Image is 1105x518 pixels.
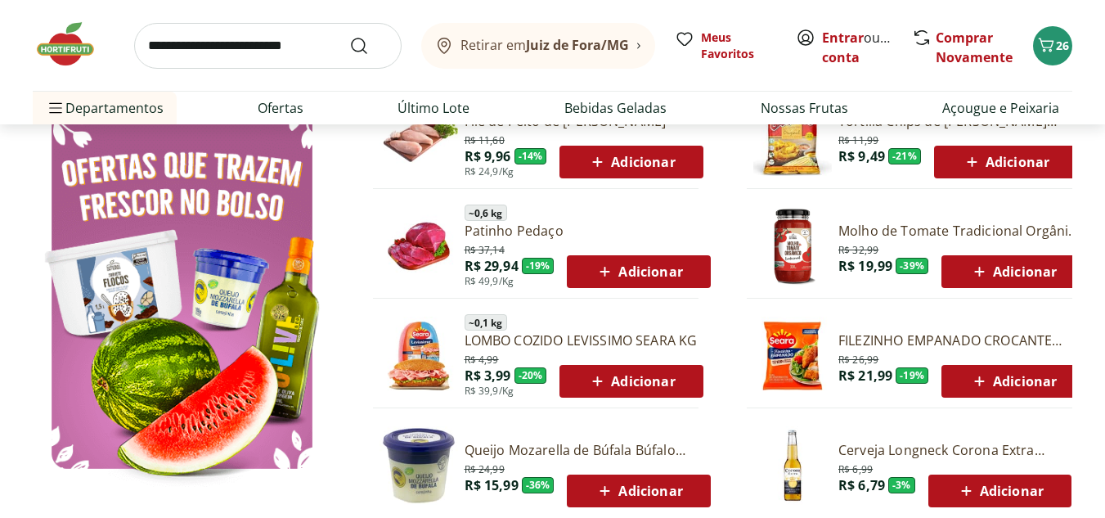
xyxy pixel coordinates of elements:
a: Criar conta [822,29,912,66]
a: Açougue e Peixaria [942,98,1059,118]
span: R$ 11,60 [465,131,505,147]
a: Último Lote [398,98,469,118]
span: R$ 24,99 [465,460,505,476]
span: R$ 6,99 [838,460,873,476]
span: - 20 % [514,367,547,384]
span: R$ 29,94 [465,257,519,275]
span: R$ 9,96 [465,147,511,165]
span: - 21 % [888,148,921,164]
a: Bebidas Geladas [564,98,667,118]
a: Queijo Mozarella de Búfala Búfalo Dourado 150g [465,441,711,459]
a: FILEZINHO EMPANADO CROCANTE SEARA 400G [838,331,1085,349]
span: R$ 15,99 [465,476,519,494]
a: Ofertas [258,98,303,118]
span: R$ 26,99 [838,350,878,367]
span: - 19 % [522,258,555,274]
button: Adicionar [928,475,1071,507]
span: Adicionar [587,152,675,172]
img: Lombo Cozido Levíssimo Seara [380,317,458,395]
span: R$ 39,9/Kg [465,385,514,398]
span: R$ 37,14 [465,241,505,257]
span: ~ 0,1 kg [465,314,507,331]
span: ou [822,28,895,67]
a: Comprar Novamente [936,29,1013,66]
span: Adicionar [956,481,1044,501]
img: Cerveja Longneck Corona Extra 330ml [753,426,832,505]
button: Adicionar [559,146,703,178]
span: Adicionar [969,262,1057,282]
span: R$ 3,99 [465,367,511,385]
button: Carrinho [1033,26,1072,65]
img: Filé de Peito de Frango Resfriado [380,97,458,176]
img: Tortilla Chips de Milho Garytos Sequoia 120g [753,97,832,176]
a: LOMBO COZIDO LEVISSIMO SEARA KG [465,331,703,349]
span: Meus Favoritos [701,29,776,62]
img: Ver todos [33,88,331,487]
span: Departamentos [46,88,164,128]
span: - 39 % [896,258,928,274]
a: Nossas Frutas [761,98,848,118]
span: R$ 11,99 [838,131,878,147]
a: Patinho Pedaço [465,222,711,240]
span: R$ 9,49 [838,147,885,165]
span: R$ 32,99 [838,241,878,257]
span: R$ 21,99 [838,367,892,385]
span: 26 [1056,38,1069,53]
span: - 3 % [888,477,915,493]
span: R$ 24,9/Kg [465,165,514,178]
span: - 14 % [514,148,547,164]
input: search [134,23,402,69]
button: Adicionar [559,365,703,398]
span: R$ 49,9/Kg [465,275,514,288]
img: Hortifruti [33,20,115,69]
button: Adicionar [567,475,710,507]
span: R$ 19,99 [838,257,892,275]
a: Meus Favoritos [675,29,776,62]
span: Retirar em [460,38,629,52]
img: Patinho Pedaço [380,207,458,286]
button: Retirar emJuiz de Fora/MG [421,23,655,69]
button: Menu [46,88,65,128]
span: Adicionar [969,372,1057,391]
a: Molho de Tomate Tradicional Orgânico Natural Da Terra 330g [838,222,1085,240]
span: Adicionar [595,262,682,282]
button: Submit Search [349,36,389,56]
b: Juiz de Fora/MG [526,36,629,54]
span: - 36 % [522,477,555,493]
span: ~ 0,6 kg [465,205,507,221]
img: Filezinho Empanado Crocante Seara 400g [753,317,832,395]
button: Adicionar [934,146,1077,178]
img: Queijo Mozarella de Búfala Búfalo Dourado 150g [380,426,458,505]
img: Molho de Tomate Tradicional Orgânico Natural da Terra 330g [753,207,832,286]
span: Adicionar [595,481,682,501]
a: Entrar [822,29,864,47]
button: Adicionar [567,255,710,288]
button: Adicionar [941,255,1085,288]
button: Adicionar [941,365,1085,398]
span: - 19 % [896,367,928,384]
span: R$ 4,99 [465,350,499,367]
span: Adicionar [962,152,1049,172]
a: Cerveja Longneck Corona Extra 330ml [838,441,1071,459]
span: Adicionar [587,372,675,391]
span: R$ 6,79 [838,476,885,494]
